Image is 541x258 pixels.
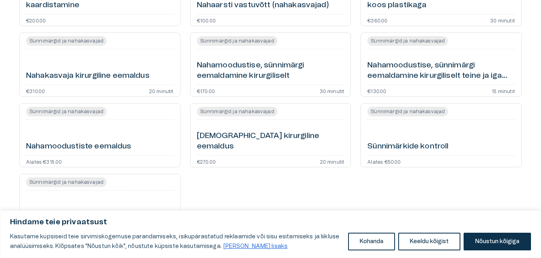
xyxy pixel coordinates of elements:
[10,232,342,251] p: Kasutame küpsiseid teie sirvimiskogemuse parandamiseks, isikupärastatud reklaamide või sisu esita...
[348,233,395,250] button: Kohanda
[26,36,107,46] span: Sünnimärgid ja nahakasvajad
[26,18,46,22] p: €200.00
[26,177,107,187] span: Sünnimärgid ja nahakasvajad
[190,33,351,97] a: Open service booking details
[367,18,387,22] p: €360.00
[398,233,460,250] button: Keeldu kõigist
[19,103,180,167] a: Open service booking details
[361,33,522,97] a: Open service booking details
[197,107,278,116] span: Sünnimärgid ja nahakasvajad
[197,60,344,81] h6: Nahamoodustise, sünnimärgi eemaldamine kirurgiliselt
[320,88,344,93] p: 30 minutit
[361,103,522,167] a: Open service booking details
[197,88,215,93] p: €170.00
[367,88,386,93] p: €130.00
[367,60,515,81] h6: Nahamoodustise, sünnimärgi eemaldamine kirurgiliselt teine ja iga järgnev
[26,88,45,93] p: €310.00
[367,159,401,164] p: Alates €50.00
[149,88,174,93] p: 20 minutit
[10,217,531,227] p: Hindame teie privaatsust
[197,159,216,164] p: €270.00
[41,6,53,13] span: Help
[492,88,515,93] p: 15 minutit
[26,107,107,116] span: Sünnimärgid ja nahakasvajad
[367,107,448,116] span: Sünnimärgid ja nahakasvajad
[19,33,180,97] a: Open service booking details
[490,18,515,22] p: 30 minutit
[197,18,216,22] p: €100.00
[19,174,180,238] a: Open service booking details
[464,233,531,250] button: Nõustun kõigiga
[320,159,344,164] p: 20 minutit
[223,243,288,250] a: Loe lisaks
[26,159,62,164] p: Alates €315.00
[26,141,132,152] h6: Nahamoodustiste eemaldus
[190,103,351,167] a: Open service booking details
[367,36,448,46] span: Sünnimärgid ja nahakasvajad
[367,141,448,152] h6: Sünnimärkide kontroll
[26,71,150,81] h6: Nahakasvaja kirurgiline eemaldus
[197,131,344,152] h6: [DEMOGRAPHIC_DATA] kirurgiline eemaldus
[197,36,278,46] span: Sünnimärgid ja nahakasvajad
